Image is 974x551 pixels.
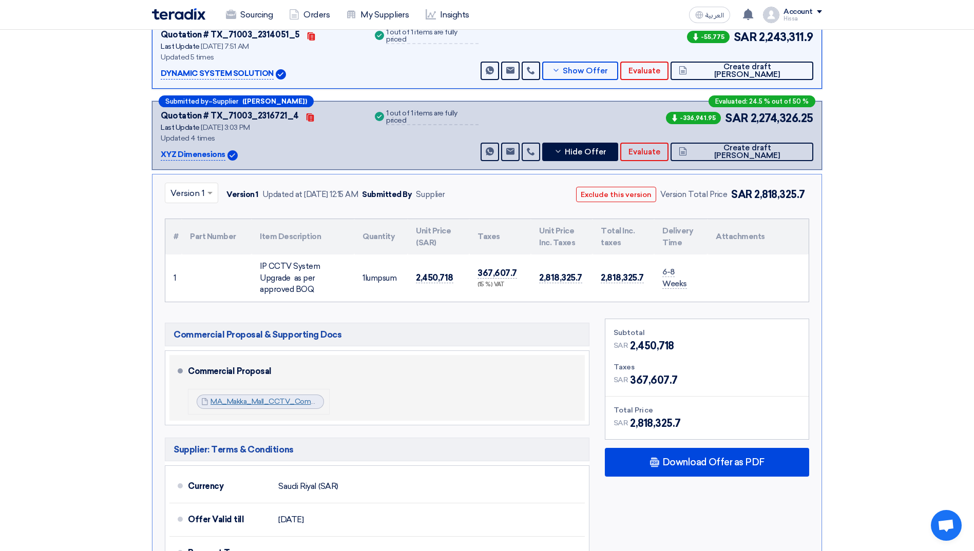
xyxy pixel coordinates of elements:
div: – [159,95,314,107]
span: 2,274,326.25 [751,110,813,127]
button: Show Offer [542,62,618,80]
span: العربية [705,12,724,19]
span: Create draft [PERSON_NAME] [690,63,805,78]
img: Verified Account [276,69,286,80]
div: Supplier [416,189,445,201]
div: Quotation # TX_71003_2314051_5 [161,29,300,41]
div: Submitted By [362,189,412,201]
td: lumpsum [354,254,408,302]
div: Account [784,8,813,16]
button: Exclude this version [576,187,656,202]
span: Hide Offer [565,148,606,156]
span: 367,607.7 [478,268,517,279]
th: Part Number [182,219,252,254]
span: Evaluate [628,67,660,75]
button: Evaluate [620,62,669,80]
span: Download Offer as PDF [662,458,765,467]
div: IP CCTV System Upgrade as per approved BOQ [260,261,346,296]
h5: Supplier: Terms & Conditions [165,438,589,461]
span: [DATE] 3:03 PM [201,123,250,132]
button: Create draft [PERSON_NAME] [671,62,813,80]
span: SAR [614,340,628,351]
th: Taxes [469,219,531,254]
p: XYZ Dimenesions [161,149,225,161]
button: Evaluate [620,143,669,161]
img: profile_test.png [763,7,779,23]
span: Commercial Proposal & Supporting Docs [174,328,341,341]
button: العربية [689,7,730,23]
div: Updated 5 times [161,52,360,63]
span: [DATE] 7:51 AM [201,42,249,51]
span: Evaluate [628,148,660,156]
th: Unit Price (SAR) [408,219,469,254]
span: 2,818,325.7 [630,416,681,431]
div: Version Total Price [660,189,727,201]
a: Sourcing [218,4,281,26]
span: 2,243,311.9 [759,29,813,46]
th: Quantity [354,219,408,254]
td: 1 [165,254,182,302]
span: Last Update [161,123,200,132]
div: Version 1 [226,189,258,201]
img: Teradix logo [152,8,205,20]
th: Unit Price Inc. Taxes [531,219,593,254]
a: My Suppliers [338,4,417,26]
div: Hissa [784,16,822,22]
button: Hide Offer [542,143,618,161]
a: Orders [281,4,338,26]
div: 1 out of 1 items are fully priced [386,110,479,125]
div: Updated at [DATE] 12:15 AM [262,189,358,201]
div: Offer Valid till [188,507,270,532]
div: Quotation # TX_71003_2316721_4 [161,110,299,122]
span: SAR [731,188,752,201]
span: Create draft [PERSON_NAME] [690,144,805,160]
span: 6-8 Weeks [662,267,687,289]
div: Currency [188,474,270,499]
th: Total Inc. taxes [593,219,654,254]
span: 2,450,718 [630,338,674,353]
span: SAR [614,375,628,385]
span: SAR [725,110,749,127]
div: Saudi Riyal (SAR) [278,477,338,496]
span: Last Update [161,42,200,51]
div: 1 out of 1 items are fully priced [386,29,479,44]
span: 367,607.7 [630,372,678,388]
div: Open chat [931,510,962,541]
a: MA_Makka_Mall_CCTV_Commercial_Proposal_V_1755549311369.pdf [211,397,442,406]
img: Verified Account [227,150,238,161]
div: Updated 4 times [161,133,360,144]
th: Delivery Time [654,219,708,254]
span: [DATE] [278,515,303,525]
span: -55,775 [687,31,730,43]
span: 2,450,718 [416,272,453,283]
div: Commercial Proposal [188,359,572,384]
span: 2,818,325.7 [754,188,805,201]
b: ([PERSON_NAME]) [242,98,307,105]
div: Subtotal [614,327,800,338]
span: SAR [734,29,757,46]
span: 2,818,325.7 [539,272,582,283]
th: # [165,219,182,254]
span: SAR [614,418,628,428]
span: 2,818,325.7 [601,272,644,283]
span: 1 [362,273,365,283]
p: DYNAMIC SYSTEM SOLUTION [161,68,274,80]
span: Supplier [213,98,238,105]
div: Evaluated: 24.5 % out of 50 % [709,95,815,107]
div: Taxes [614,362,800,372]
div: (15 %) VAT [478,281,523,289]
span: Submitted by [165,98,208,105]
button: Create draft [PERSON_NAME] [671,143,813,161]
th: Attachments [708,219,809,254]
div: Total Price [614,405,800,416]
a: Insights [417,4,478,26]
th: Item Description [252,219,354,254]
span: Show Offer [563,67,608,75]
span: -336,941.95 [666,112,721,124]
